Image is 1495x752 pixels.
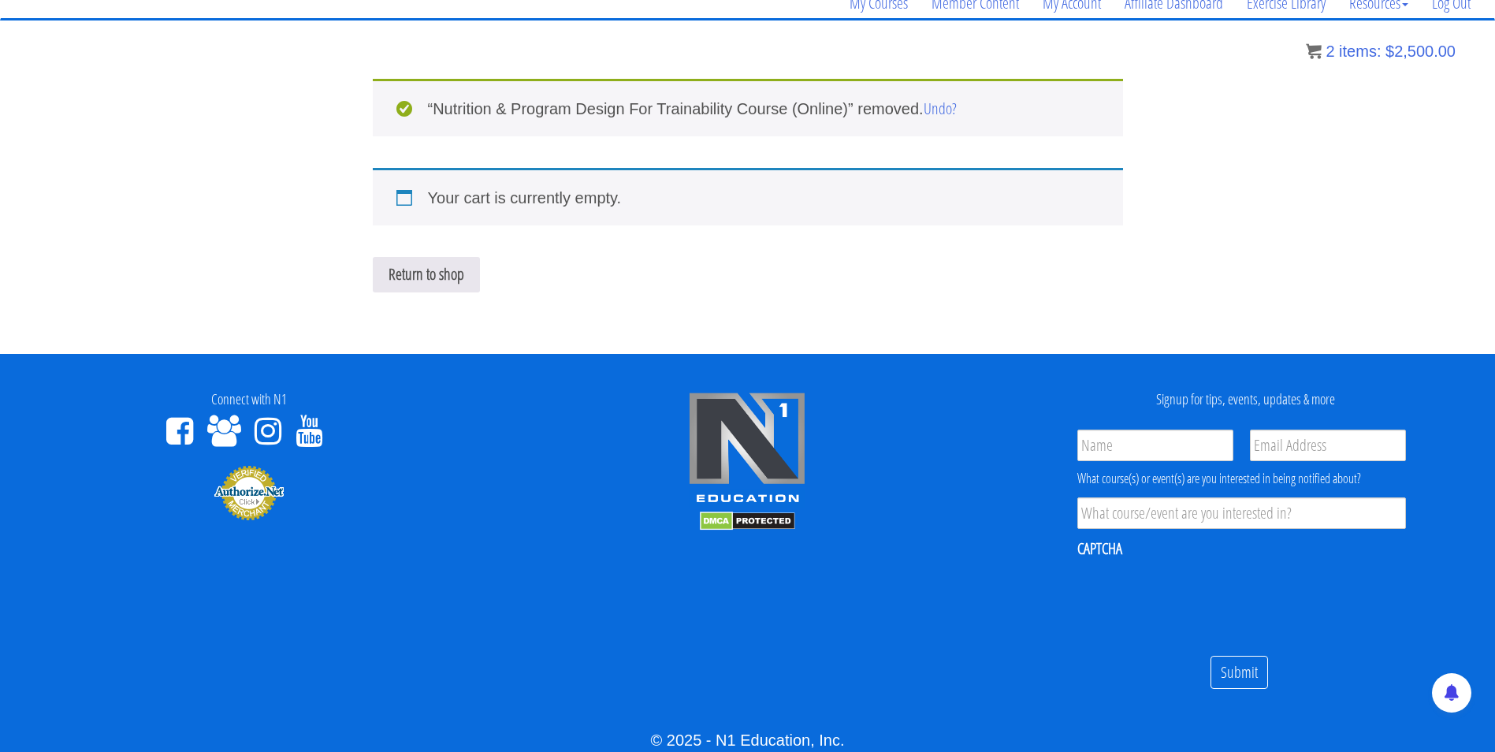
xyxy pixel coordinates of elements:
[688,392,806,508] img: n1-edu-logo
[1250,430,1406,461] input: Email Address
[1077,469,1406,488] div: What course(s) or event(s) are you interested in being notified about?
[214,464,284,521] img: Authorize.Net Merchant - Click to Verify
[1385,43,1394,60] span: $
[1385,43,1456,60] bdi: 2,500.00
[373,168,1123,225] div: Your cart is currently empty.
[1306,43,1322,59] img: icon11.png
[1326,43,1334,60] span: 2
[700,512,795,530] img: DMCA.com Protection Status
[924,98,957,119] a: Undo?
[373,79,1123,136] div: “Nutrition & Program Design For Trainability Course (Online)” removed.
[1077,569,1317,631] iframe: reCAPTCHA
[1077,430,1233,461] input: Name
[1077,497,1406,529] input: What course/event are you interested in?
[1306,43,1456,60] a: 2 items: $2,500.00
[1009,392,1483,408] h4: Signup for tips, events, updates & more
[12,392,486,408] h4: Connect with N1
[1211,656,1268,690] input: Submit
[1077,538,1122,559] label: CAPTCHA
[1339,43,1381,60] span: items:
[373,257,480,292] a: Return to shop
[12,728,1483,752] div: © 2025 - N1 Education, Inc.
